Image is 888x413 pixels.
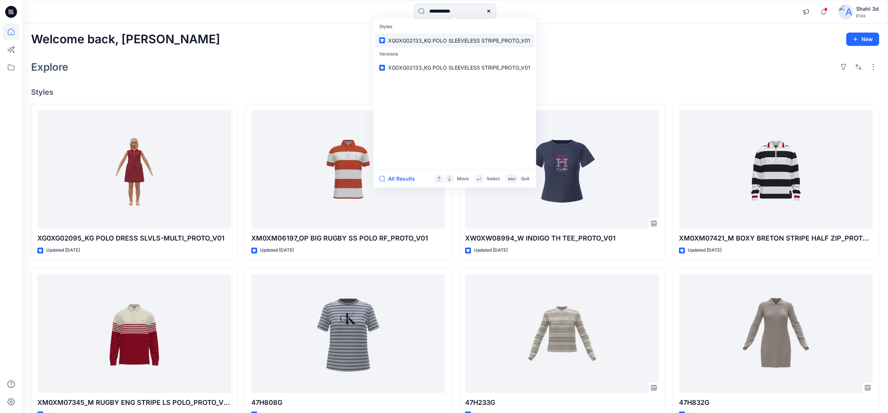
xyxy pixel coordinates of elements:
[856,4,879,13] div: Shahi 3d
[856,13,879,19] div: PVH
[31,33,220,46] h2: Welcome back, [PERSON_NAME]
[388,37,530,44] span: XG0XG02133_KG POLO SLEEVELESS STRIPE_PROTO_V01
[37,110,231,229] a: XG0XG02095_KG POLO DRESS SLVLS-MULTI_PROTO_V01
[457,175,469,183] p: Move
[31,61,68,73] h2: Explore
[375,20,535,34] p: Styles
[679,397,873,408] p: 47H832G
[388,64,530,71] span: XG0XG02133_KG POLO SLEEVELESS STRIPE_PROTO_V01
[487,175,500,183] p: Select
[375,61,535,74] a: XG0XG02133_KG POLO SLEEVELESS STRIPE_PROTO_V01
[251,397,445,408] p: 47H808G
[679,233,873,244] p: XM0XM07421_M BOXY BRETON STRIPE HALF ZIP_PROTO_V01
[508,175,516,183] p: esc
[375,34,535,47] a: XG0XG02133_KG POLO SLEEVELESS STRIPE_PROTO_V01
[838,4,853,19] img: avatar
[375,47,535,61] p: Versions
[465,397,659,408] p: 47H233G
[251,274,445,393] a: 47H808G
[37,274,231,393] a: XM0XM07345_M RUGBY ENG STRIPE LS POLO_PROTO_V02
[846,33,879,46] button: New
[474,246,508,254] p: Updated [DATE]
[260,246,294,254] p: Updated [DATE]
[31,88,879,97] h4: Styles
[465,274,659,393] a: 47H233G
[46,246,80,254] p: Updated [DATE]
[679,274,873,393] a: 47H832G
[379,174,420,183] button: All Results
[251,233,445,244] p: XM0XM06197_OP BIG RUGBY SS POLO RF_PROTO_V01
[251,110,445,229] a: XM0XM06197_OP BIG RUGBY SS POLO RF_PROTO_V01
[688,246,721,254] p: Updated [DATE]
[679,110,873,229] a: XM0XM07421_M BOXY BRETON STRIPE HALF ZIP_PROTO_V01
[465,233,659,244] p: XW0XW08994_W INDIGO TH TEE_PROTO_V01
[521,175,529,183] p: Quit
[465,110,659,229] a: XW0XW08994_W INDIGO TH TEE_PROTO_V01
[37,397,231,408] p: XM0XM07345_M RUGBY ENG STRIPE LS POLO_PROTO_V02
[37,233,231,244] p: XG0XG02095_KG POLO DRESS SLVLS-MULTI_PROTO_V01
